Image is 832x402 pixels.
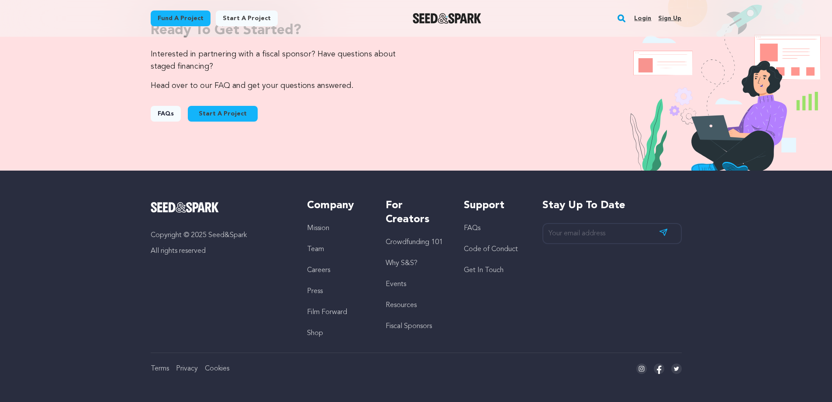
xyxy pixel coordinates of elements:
[658,11,681,25] a: Sign up
[413,13,481,24] img: Seed&Spark Logo Dark Mode
[307,225,329,232] a: Mission
[634,11,651,25] a: Login
[307,267,330,274] a: Careers
[151,246,290,256] p: All rights reserved
[386,260,418,267] a: Why S&S?
[307,288,323,295] a: Press
[151,106,181,122] a: FAQs
[151,230,290,241] p: Copyright © 2025 Seed&Spark
[151,80,399,92] p: Head over to our FAQ and get your questions answered.
[151,202,290,213] a: Seed&Spark Homepage
[307,330,323,337] a: Shop
[307,199,368,213] h5: Company
[188,106,258,122] a: Start A Project
[176,365,198,372] a: Privacy
[542,223,682,245] input: Your email address
[386,323,432,330] a: Fiscal Sponsors
[386,302,417,309] a: Resources
[464,199,525,213] h5: Support
[464,267,504,274] a: Get In Touch
[386,239,443,246] a: Crowdfunding 101
[464,246,518,253] a: Code of Conduct
[464,225,480,232] a: FAQs
[542,199,682,213] h5: Stay up to date
[216,10,278,26] a: Start a project
[151,48,399,73] p: Interested in partnering with a fiscal sponsor? Have questions about staged financing?
[151,202,219,213] img: Seed&Spark Logo
[151,365,169,372] a: Terms
[151,10,211,26] a: Fund a project
[307,309,347,316] a: Film Forward
[386,199,446,227] h5: For Creators
[386,281,406,288] a: Events
[205,365,229,372] a: Cookies
[413,13,481,24] a: Seed&Spark Homepage
[307,246,324,253] a: Team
